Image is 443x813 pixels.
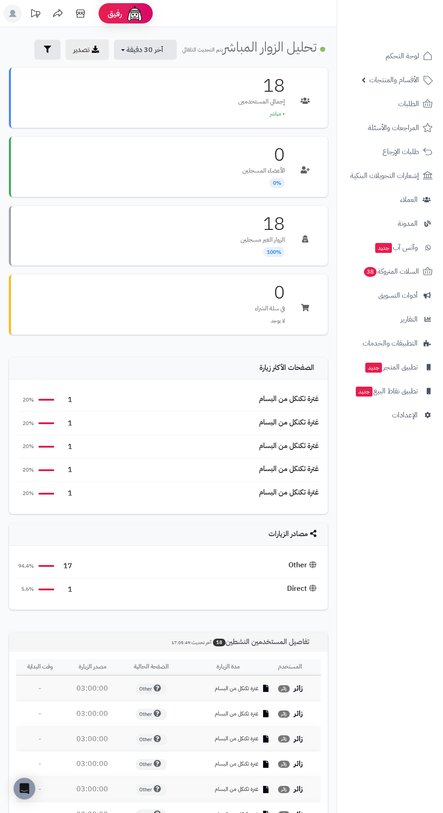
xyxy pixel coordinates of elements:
[126,5,144,23] img: ai-face.png
[18,562,34,570] span: 94.4%
[136,759,167,770] span: Other
[255,304,285,313] p: في سلة الشراء
[343,165,438,187] a: إشعارات التحويلات البنكية
[401,313,418,326] span: التقارير
[375,243,392,253] span: جديد
[382,13,434,32] img: logo-2.png
[59,488,72,499] span: 1
[274,659,321,676] th: المستخدم
[18,396,34,404] span: 20%
[271,317,285,325] span: لا يوجد
[259,394,319,404] div: غترة تكنكل من البسام
[64,777,120,802] td: 03:00:00
[255,284,285,302] h3: 0
[64,752,120,776] td: 03:00:00
[386,50,419,62] span: لوحة التحكم
[343,237,438,258] a: وآتس آبجديد
[382,145,419,158] span: طلبات الإرجاع
[238,97,285,106] p: إجمالي المستخدمين
[240,235,285,244] p: الزوار الغير مسجلين
[59,584,72,595] span: 1
[18,530,319,538] h4: مصادر الزيارات
[171,639,190,646] span: 17:05:49
[38,784,41,794] span: -
[398,217,418,230] span: المدونة
[294,734,303,744] strong: زائر
[269,178,285,188] span: 0%
[59,465,72,475] span: 1
[263,247,285,257] span: 100%
[136,734,167,745] span: Other
[378,289,418,302] span: أدوات التسويق
[278,710,290,718] span: زائر
[259,441,319,451] div: غترة تكنكل من البسام
[215,785,259,793] span: غترة تكنكل من البسام
[38,734,41,744] span: -
[287,584,319,594] div: Direct
[392,409,418,421] span: الإعدادات
[64,727,120,752] td: 03:00:00
[294,683,303,694] strong: زائر
[400,193,418,206] span: العملاء
[278,761,290,768] span: زائر
[38,758,41,769] span: -
[365,363,382,373] span: جديد
[242,146,285,164] h3: 0
[363,266,377,277] span: 38
[343,189,438,210] a: العملاء
[350,169,419,182] span: إشعارات التحويلات البنكية
[18,490,34,497] span: 20%
[136,709,167,720] span: Other
[238,77,285,95] h3: 18
[259,487,319,498] div: غترة تكنكل من البسام
[294,758,303,769] strong: زائر
[343,117,438,139] a: المراجعات والأسئلة
[343,308,438,330] a: التقارير
[374,241,418,254] span: وآتس آب
[343,356,438,378] a: تطبيق المتجرجديد
[343,261,438,282] a: السلات المتروكة38
[182,39,328,54] h1: تحليل الزوار المباشر
[64,701,120,726] td: 03:00:00
[343,93,438,115] a: الطلبات
[18,585,34,593] span: 5.6%
[38,683,41,694] span: -
[364,361,418,374] span: تطبيق المتجر
[59,442,72,452] span: 1
[368,121,419,134] span: المراجعات والأسئلة
[18,420,34,427] span: 20%
[38,708,41,719] span: -
[343,45,438,67] a: لوحة التحكم
[343,332,438,354] a: التطبيقات والخدمات
[59,561,72,571] span: 17
[259,417,319,428] div: غترة تكنكل من البسام
[398,98,419,110] span: الطلبات
[59,395,72,405] span: 1
[14,778,35,799] div: Open Intercom Messenger
[355,385,418,397] span: تطبيق نقاط البيع
[18,466,34,474] span: 20%
[16,659,64,676] th: وقت البداية
[270,110,285,118] span: • مباشر
[213,639,226,646] span: 18
[66,39,109,60] a: تصدير
[343,213,438,234] a: المدونة
[242,166,285,175] p: الأعضاء المسجلين
[108,8,122,19] span: رفيق
[294,784,303,794] strong: زائر
[343,285,438,306] a: أدوات التسويق
[64,676,120,701] td: 03:00:00
[24,5,47,25] a: تحديثات المنصة
[363,337,418,350] span: التطبيقات والخدمات
[59,418,72,429] span: 1
[363,265,419,278] span: السلات المتروكة
[356,387,372,397] span: جديد
[343,404,438,426] a: الإعدادات
[278,735,290,743] span: زائر
[215,735,259,743] span: غترة تكنكل من البسام
[215,710,259,718] span: غترة تكنكل من البسام
[171,639,211,646] small: آخر تحديث:
[369,74,419,86] span: الأقسام والمنتجات
[18,364,319,372] h4: الصفحات الأكثر زيارة
[64,659,120,676] th: مصدر الزيارة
